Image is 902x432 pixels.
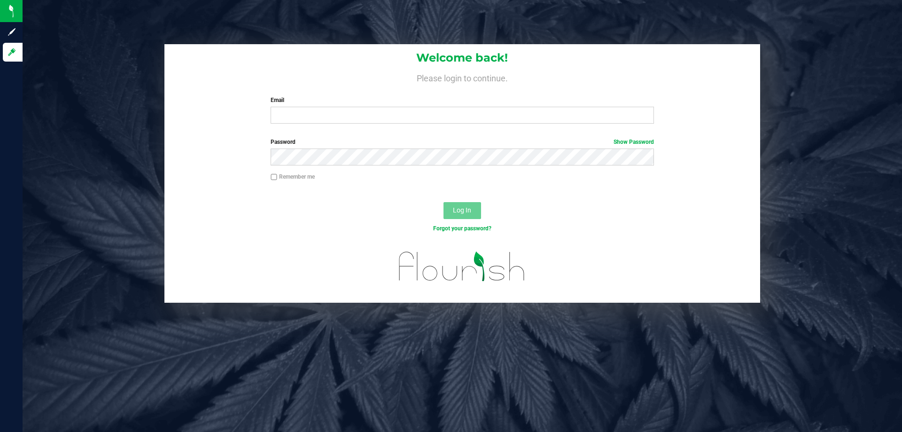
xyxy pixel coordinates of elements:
[614,139,654,145] a: Show Password
[443,202,481,219] button: Log In
[271,174,277,181] input: Remember me
[271,173,315,181] label: Remember me
[7,27,16,37] inline-svg: Sign up
[453,206,471,214] span: Log In
[164,52,760,64] h1: Welcome back!
[7,47,16,57] inline-svg: Log in
[164,71,760,83] h4: Please login to continue.
[433,225,491,232] a: Forgot your password?
[271,139,295,145] span: Password
[388,243,537,291] img: flourish_logo.svg
[271,96,653,104] label: Email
